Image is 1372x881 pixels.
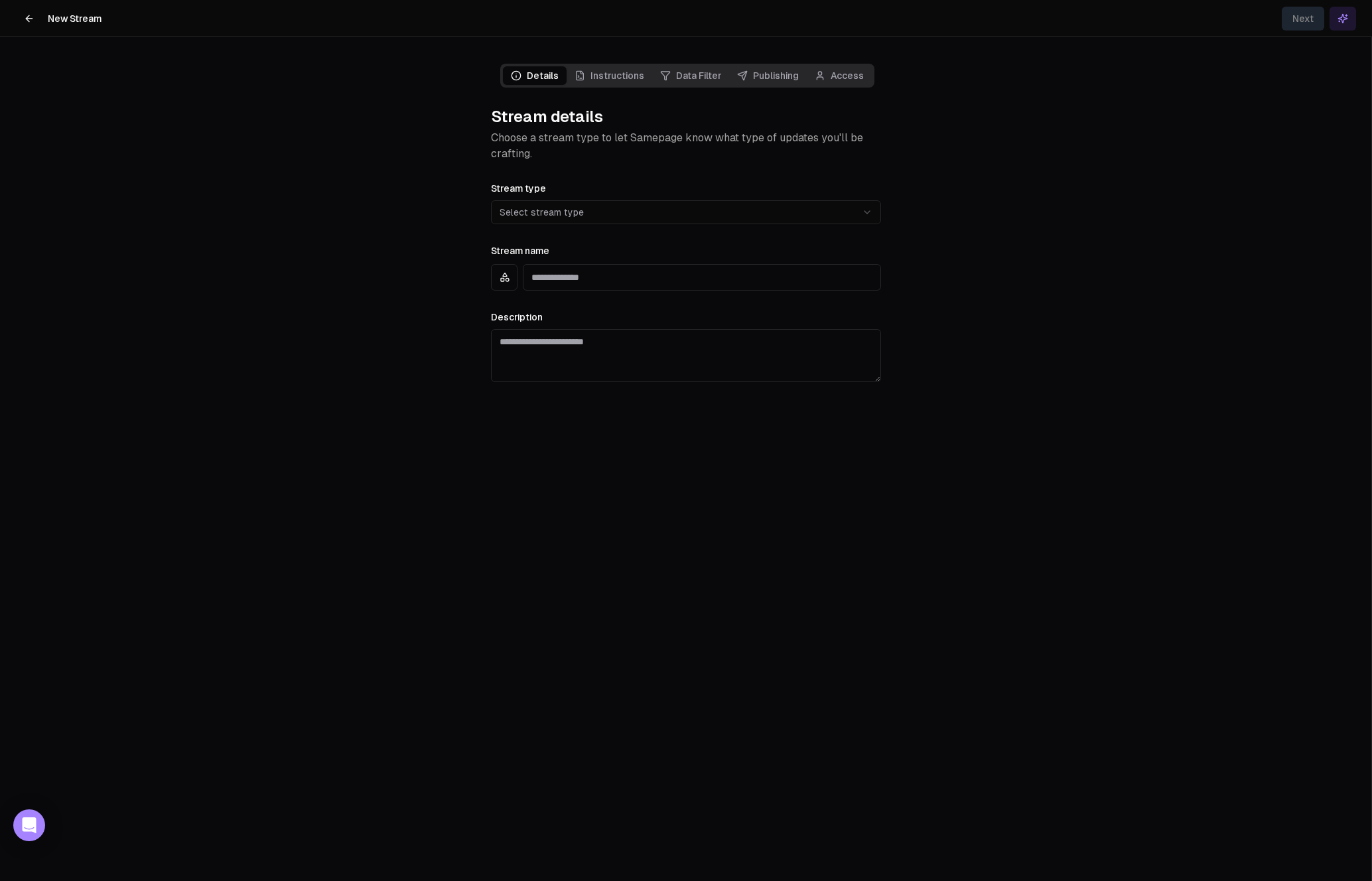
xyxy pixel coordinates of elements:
[729,66,807,85] span: Publishing
[567,66,652,85] span: Instructions
[491,310,543,324] label: Description
[491,130,881,162] p: Choose a stream type to let Samepage know what type of updates you'll be crafting.
[807,66,872,85] span: Access
[13,809,45,841] div: Open Intercom Messenger
[48,12,102,25] h1: New Stream
[500,64,872,88] nav: Main
[652,66,729,85] span: Data Filter
[491,182,546,195] label: Stream type
[491,106,881,127] h1: Stream details
[503,66,567,85] span: Details
[491,245,549,256] label: Stream name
